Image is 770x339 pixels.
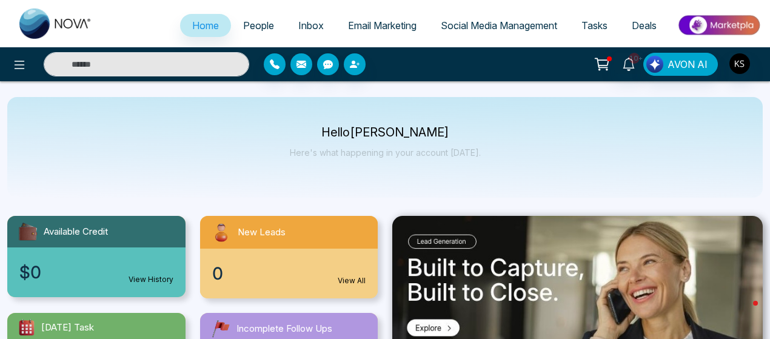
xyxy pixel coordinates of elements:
span: [DATE] Task [41,321,94,335]
span: AVON AI [668,57,708,72]
img: availableCredit.svg [17,221,39,243]
img: Nova CRM Logo [19,8,92,39]
a: New Leads0View All [193,216,386,298]
span: $0 [19,260,41,285]
img: todayTask.svg [17,318,36,337]
span: New Leads [238,226,286,240]
p: Hello [PERSON_NAME] [290,127,481,138]
button: AVON AI [643,53,718,76]
a: Email Marketing [336,14,429,37]
span: 10+ [629,53,640,64]
span: 0 [212,261,223,286]
p: Here's what happening in your account [DATE]. [290,147,481,158]
span: Inbox [298,19,324,32]
span: Deals [632,19,657,32]
a: Social Media Management [429,14,569,37]
a: Tasks [569,14,620,37]
a: Inbox [286,14,336,37]
span: Incomplete Follow Ups [236,322,332,336]
a: View All [338,275,366,286]
span: Available Credit [44,225,108,239]
span: Email Marketing [348,19,417,32]
img: Lead Flow [646,56,663,73]
a: View History [129,274,173,285]
span: Tasks [581,19,608,32]
iframe: Intercom live chat [729,298,758,327]
span: Social Media Management [441,19,557,32]
img: newLeads.svg [210,221,233,244]
a: Home [180,14,231,37]
span: Home [192,19,219,32]
img: Market-place.gif [675,12,763,39]
img: User Avatar [729,53,750,74]
a: People [231,14,286,37]
a: Deals [620,14,669,37]
a: 10+ [614,53,643,74]
span: People [243,19,274,32]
